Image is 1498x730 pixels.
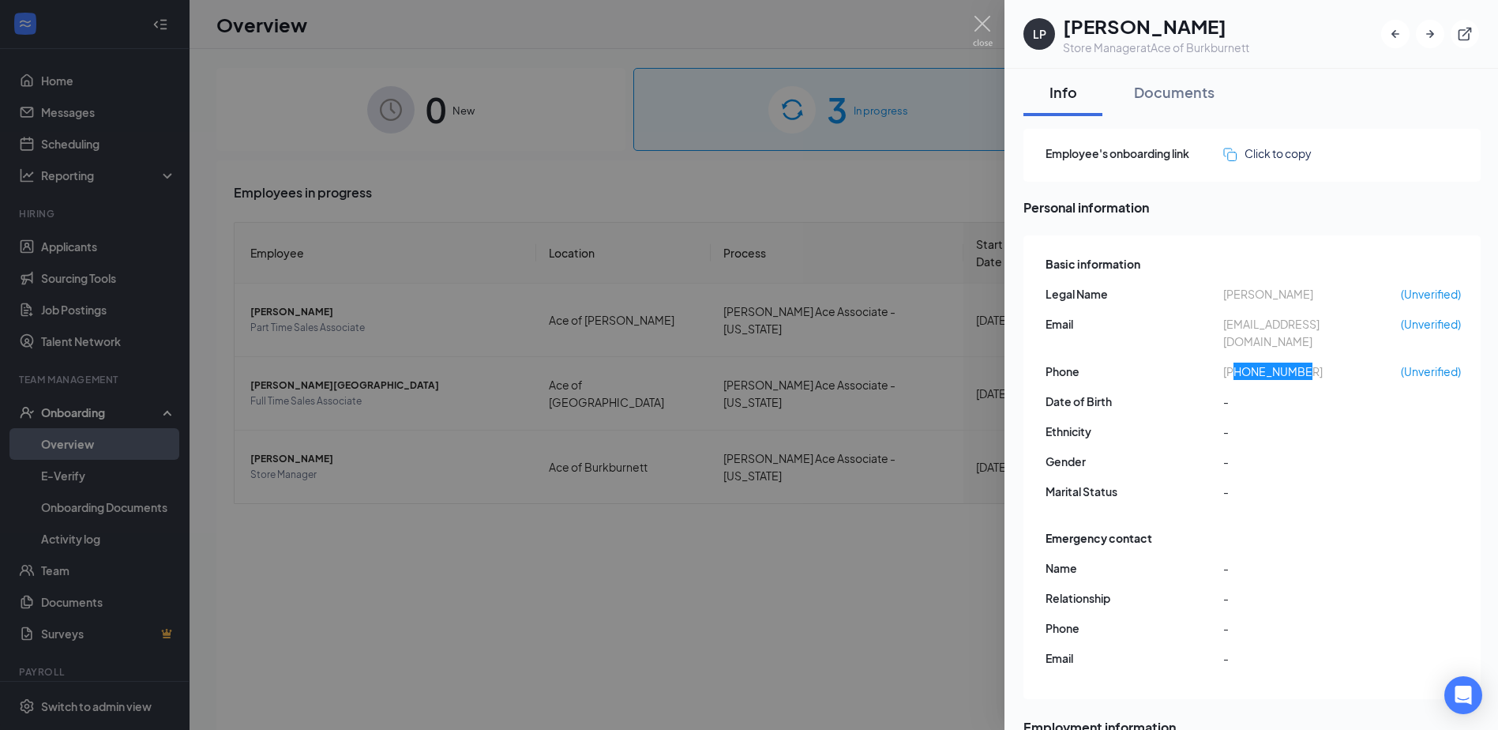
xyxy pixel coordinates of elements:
[1223,453,1401,470] span: -
[1457,26,1473,42] svg: ExternalLink
[1416,20,1444,48] button: ArrowRight
[1046,589,1223,607] span: Relationship
[1223,423,1401,440] span: -
[1223,559,1401,577] span: -
[1046,315,1223,333] span: Email
[1223,363,1401,380] span: [PHONE_NUMBER]
[1033,26,1046,42] div: LP
[1451,20,1479,48] button: ExternalLink
[1023,198,1481,217] span: Personal information
[1401,285,1461,303] span: (Unverified)
[1401,363,1461,380] span: (Unverified)
[1223,285,1401,303] span: [PERSON_NAME]
[1046,393,1223,410] span: Date of Birth
[1046,559,1223,577] span: Name
[1381,20,1410,48] button: ArrowLeftNew
[1223,148,1237,161] img: click-to-copy.71757273a98fde459dfc.svg
[1046,363,1223,380] span: Phone
[1046,483,1223,500] span: Marital Status
[1046,619,1223,637] span: Phone
[1223,483,1401,500] span: -
[1422,26,1438,42] svg: ArrowRight
[1046,529,1152,547] span: Emergency contact
[1046,255,1140,273] span: Basic information
[1039,82,1087,102] div: Info
[1063,40,1249,55] div: Store Manager at Ace of Burkburnett
[1046,453,1223,470] span: Gender
[1444,676,1482,714] div: Open Intercom Messenger
[1223,649,1401,667] span: -
[1223,589,1401,607] span: -
[1223,315,1401,350] span: [EMAIL_ADDRESS][DOMAIN_NAME]
[1046,145,1223,162] span: Employee's onboarding link
[1063,13,1249,40] h1: [PERSON_NAME]
[1387,26,1403,42] svg: ArrowLeftNew
[1046,423,1223,440] span: Ethnicity
[1046,285,1223,303] span: Legal Name
[1223,145,1312,162] button: Click to copy
[1401,315,1461,333] span: (Unverified)
[1223,619,1401,637] span: -
[1046,649,1223,667] span: Email
[1134,82,1215,102] div: Documents
[1223,393,1401,410] span: -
